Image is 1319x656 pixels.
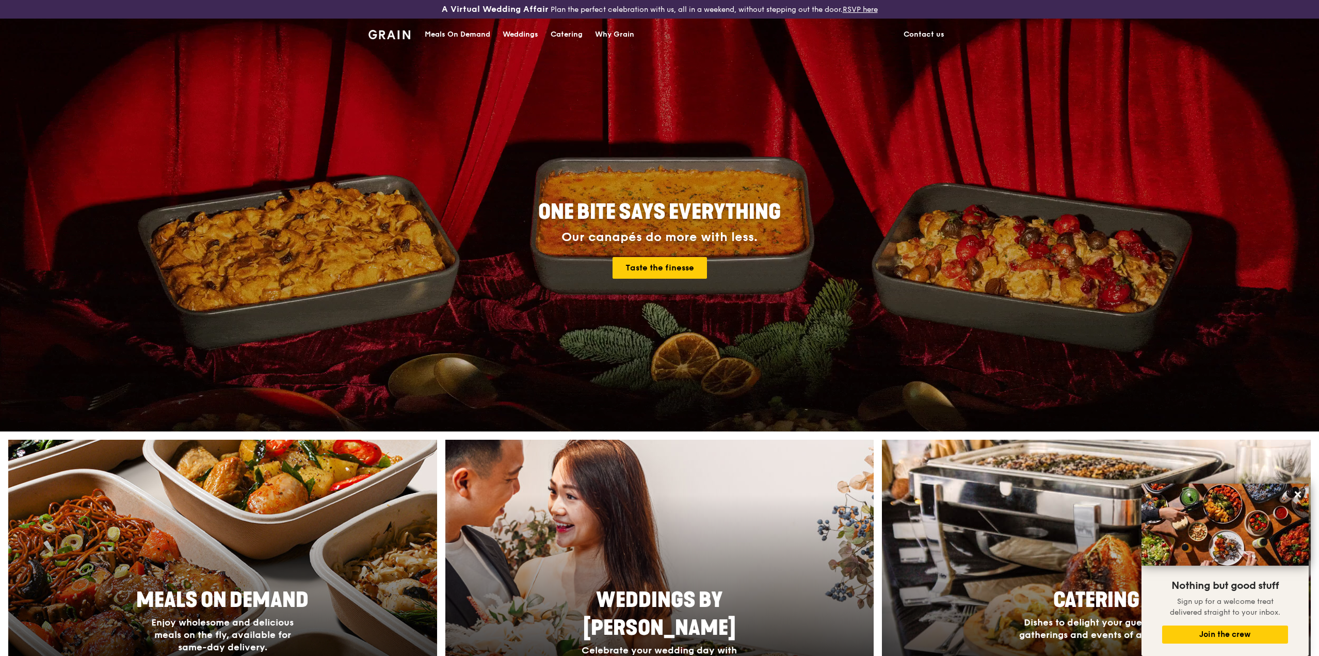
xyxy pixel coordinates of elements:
div: Plan the perfect celebration with us, all in a weekend, without stepping out the door. [362,4,957,14]
div: Catering [551,19,583,50]
a: GrainGrain [368,18,410,49]
div: Why Grain [595,19,634,50]
a: Why Grain [589,19,640,50]
a: Weddings [496,19,544,50]
span: Sign up for a welcome treat delivered straight to your inbox. [1170,597,1280,617]
a: RSVP here [843,5,878,14]
div: Our canapés do more with less. [474,230,845,245]
button: Join the crew [1162,626,1288,644]
img: Grain [368,30,410,39]
span: Dishes to delight your guests, at gatherings and events of all sizes. [1019,617,1174,641]
a: Taste the finesse [613,257,707,279]
img: DSC07876-Edit02-Large.jpeg [1141,484,1309,566]
a: Catering [544,19,589,50]
a: Contact us [897,19,951,50]
h3: A Virtual Wedding Affair [442,4,549,14]
div: Meals On Demand [425,19,490,50]
span: Nothing but good stuff [1171,580,1279,592]
span: Weddings by [PERSON_NAME] [583,588,736,641]
span: Meals On Demand [136,588,309,613]
span: Catering [1053,588,1139,613]
span: ONE BITE SAYS EVERYTHING [538,200,781,225]
div: Weddings [503,19,538,50]
button: Close [1290,486,1306,503]
span: Enjoy wholesome and delicious meals on the fly, available for same-day delivery. [151,617,294,653]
